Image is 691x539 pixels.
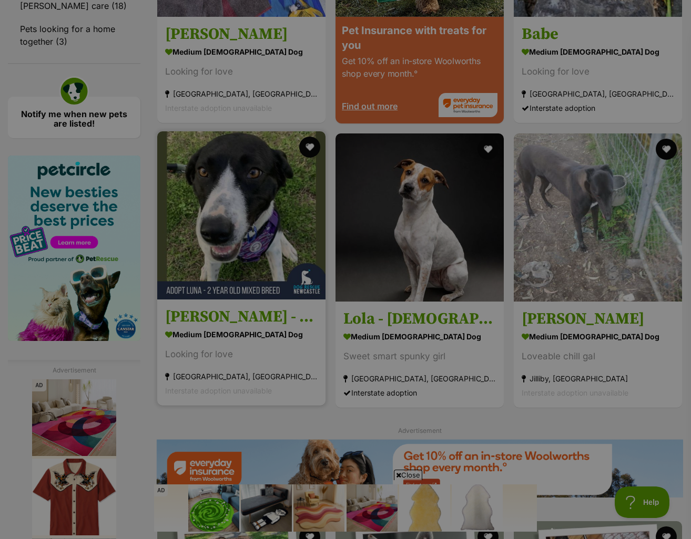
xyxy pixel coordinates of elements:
strong: [GEOGRAPHIC_DATA], [GEOGRAPHIC_DATA] [343,371,496,386]
div: Looking for love [522,65,674,79]
img: Lola - 1 Year Old Cattle Dog X Staffy - Australian Cattle Dog [336,133,504,302]
img: Pet Circle promo banner [8,156,140,341]
button: favourite [477,139,499,160]
strong: medium [DEMOGRAPHIC_DATA] Dog [522,45,674,60]
strong: medium [DEMOGRAPHIC_DATA] Dog [165,45,318,60]
a: Everyday Insurance promotional banner [156,439,683,500]
span: Interstate adoption unavailable [165,386,272,395]
a: Babe medium [DEMOGRAPHIC_DATA] Dog Looking for love [GEOGRAPHIC_DATA], [GEOGRAPHIC_DATA] Intersta... [514,17,682,123]
span: Interstate adoption unavailable [165,104,272,113]
span: Interstate adoption unavailable [522,388,628,397]
button: favourite [656,139,677,160]
strong: [GEOGRAPHIC_DATA], [GEOGRAPHIC_DATA] [165,87,318,101]
img: Riley - Greyhound Dog [514,133,682,302]
button: favourite [299,137,320,158]
div: Looking for love [165,347,318,361]
strong: Jilliby, [GEOGRAPHIC_DATA] [522,371,674,386]
a: [PERSON_NAME] - [DEMOGRAPHIC_DATA] Mixed Breed medium [DEMOGRAPHIC_DATA] Dog Looking for love [GE... [157,299,326,406]
span: AD [32,379,46,391]
span: Advertisement [398,427,442,434]
a: [PERSON_NAME] medium [DEMOGRAPHIC_DATA] Dog Loveable chill gal Jilliby, [GEOGRAPHIC_DATA] Interst... [514,301,682,408]
h3: [PERSON_NAME] [522,309,674,329]
span: AD [154,484,168,496]
strong: [GEOGRAPHIC_DATA], [GEOGRAPHIC_DATA] [165,369,318,383]
div: Interstate adoption [343,386,496,400]
strong: medium [DEMOGRAPHIC_DATA] Dog [343,329,496,344]
strong: [GEOGRAPHIC_DATA], [GEOGRAPHIC_DATA] [522,87,674,101]
div: Sweet smart spunky girl [343,349,496,364]
a: Pets looking for a home together (3) [8,18,140,53]
iframe: Help Scout Beacon - Open [615,486,670,518]
h3: [PERSON_NAME] - [DEMOGRAPHIC_DATA] Mixed Breed [165,307,318,327]
iframe: Advertisement [346,533,346,534]
div: Looking for love [165,65,318,79]
a: Notify me when new pets are listed! [8,97,140,138]
a: [PERSON_NAME] medium [DEMOGRAPHIC_DATA] Dog Looking for love [GEOGRAPHIC_DATA], [GEOGRAPHIC_DATA]... [157,17,326,123]
div: Loveable chill gal [522,349,674,364]
div: Interstate adoption [522,101,674,116]
img: Luna - 2 Year Old Mixed Breed - Mixed breed Dog [157,131,326,299]
strong: medium [DEMOGRAPHIC_DATA] Dog [165,327,318,342]
span: Close [394,470,422,480]
a: Lola - [DEMOGRAPHIC_DATA] Cattle Dog X Staffy medium [DEMOGRAPHIC_DATA] Dog Sweet smart spunky gi... [336,301,504,408]
h3: [PERSON_NAME] [165,25,318,45]
h3: Babe [522,25,674,45]
h3: Lola - [DEMOGRAPHIC_DATA] Cattle Dog X Staffy [343,309,496,329]
strong: medium [DEMOGRAPHIC_DATA] Dog [522,329,674,344]
img: info.svg [370,3,380,13]
img: Everyday Insurance promotional banner [156,439,683,497]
